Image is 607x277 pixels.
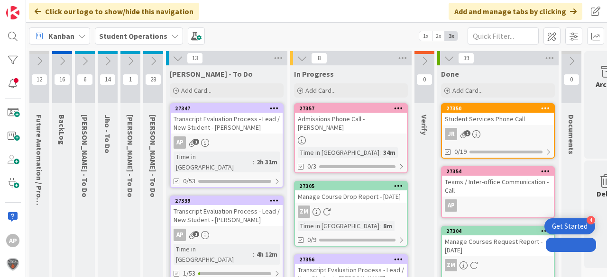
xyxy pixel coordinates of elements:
a: 27347Transcript Evaluation Process - Lead / New Student - [PERSON_NAME]APTime in [GEOGRAPHIC_DATA... [170,103,284,188]
a: 27357Admissions Phone Call - [PERSON_NAME]Time in [GEOGRAPHIC_DATA]:34m0/3 [294,103,408,173]
span: 12 [31,74,47,85]
span: Documents [567,115,576,154]
span: BackLog [57,115,67,145]
div: 2h 31m [254,157,280,167]
span: 3x [445,31,458,41]
span: Zaida - To Do [126,115,135,197]
span: Jho - To Do [103,115,112,153]
div: ZM [445,259,457,271]
div: 27304 [446,228,554,234]
div: 27356 [295,255,407,264]
input: Quick Filter... [468,27,539,45]
span: 1x [419,31,432,41]
div: Open Get Started checklist, remaining modules: 4 [544,218,595,234]
div: 27339 [175,197,283,204]
span: 16 [54,74,70,85]
div: 27354Teams / Inter-office Communication - Call [442,167,554,197]
div: 27347 [171,104,283,113]
span: 1 [193,139,199,145]
div: Time in [GEOGRAPHIC_DATA] [298,221,379,231]
div: AP [171,229,283,241]
div: 34m [381,147,398,158]
div: ZM [295,206,407,218]
span: Add Card... [181,86,212,95]
div: Get Started [552,222,588,231]
div: 27347Transcript Evaluation Process - Lead / New Student - [PERSON_NAME] [171,104,283,134]
span: 0/9 [307,235,316,245]
span: 1 [122,74,138,85]
span: 39 [458,53,474,64]
div: 27357 [299,105,407,112]
span: 1 [464,130,470,136]
div: 27339 [171,197,283,205]
span: Amanda - To Do [170,69,253,79]
div: 8m [381,221,395,231]
div: Teams / Inter-office Communication - Call [442,176,554,197]
div: Transcript Evaluation Process - Lead / New Student - [PERSON_NAME] [171,113,283,134]
a: 27350Student Services Phone CallJR0/19 [441,103,555,159]
div: AP [174,229,186,241]
span: Kanban [48,30,74,42]
div: 27350 [446,105,554,112]
span: 28 [145,74,161,85]
div: 27305 [295,182,407,190]
div: Time in [GEOGRAPHIC_DATA] [174,152,253,172]
div: ZM [442,259,554,271]
span: Eric - To Do [148,115,158,197]
div: 27304Manage Courses Request Report - [DATE] [442,227,554,256]
div: 27305Manage Course Drop Report - [DATE] [295,182,407,203]
span: 0/19 [454,147,467,157]
span: 13 [187,53,203,64]
span: 2x [432,31,445,41]
img: avatar [6,258,19,271]
div: AP [442,199,554,212]
div: Manage Courses Request Report - [DATE] [442,235,554,256]
div: 4h 12m [254,249,280,259]
div: 27357 [295,104,407,113]
div: 27339Transcript Evaluation Process - Lead / New Student - [PERSON_NAME] [171,197,283,226]
div: 27357Admissions Phone Call - [PERSON_NAME] [295,104,407,134]
div: 27356 [299,256,407,263]
img: Visit kanbanzone.com [6,6,19,19]
div: Admissions Phone Call - [PERSON_NAME] [295,113,407,134]
div: Time in [GEOGRAPHIC_DATA] [174,244,253,265]
div: Add and manage tabs by clicking [449,3,582,20]
div: AP [6,234,19,247]
div: AP [171,136,283,149]
div: AP [174,136,186,149]
div: Student Services Phone Call [442,113,554,125]
div: 27347 [175,105,283,112]
div: Click our logo to show/hide this navigation [29,3,199,20]
div: 27305 [299,183,407,189]
span: Verify [420,115,429,135]
span: : [253,157,254,167]
div: JR [445,128,457,140]
div: Manage Course Drop Report - [DATE] [295,190,407,203]
span: Done [441,69,459,79]
span: Future Automation / Process Building [35,115,44,243]
span: Emilie - To Do [80,115,90,197]
span: 1 [193,231,199,237]
span: : [379,221,381,231]
div: 27354 [442,167,554,176]
span: 0/53 [183,176,195,186]
div: 27350Student Services Phone Call [442,104,554,125]
div: 4 [587,216,595,224]
div: JR [442,128,554,140]
span: 6 [77,74,93,85]
span: Add Card... [305,86,336,95]
span: 0/3 [307,161,316,171]
span: 0 [563,74,579,85]
span: In Progress [294,69,334,79]
div: 27350 [442,104,554,113]
div: 27354 [446,168,554,175]
span: : [253,249,254,259]
span: : [379,147,381,158]
a: 27305Manage Course Drop Report - [DATE]ZMTime in [GEOGRAPHIC_DATA]:8m0/9 [294,181,408,247]
a: 27354Teams / Inter-office Communication - CallAP [441,166,555,218]
span: 14 [100,74,116,85]
div: 27304 [442,227,554,235]
b: Student Operations [99,31,167,41]
span: Add Card... [452,86,483,95]
div: ZM [298,206,310,218]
